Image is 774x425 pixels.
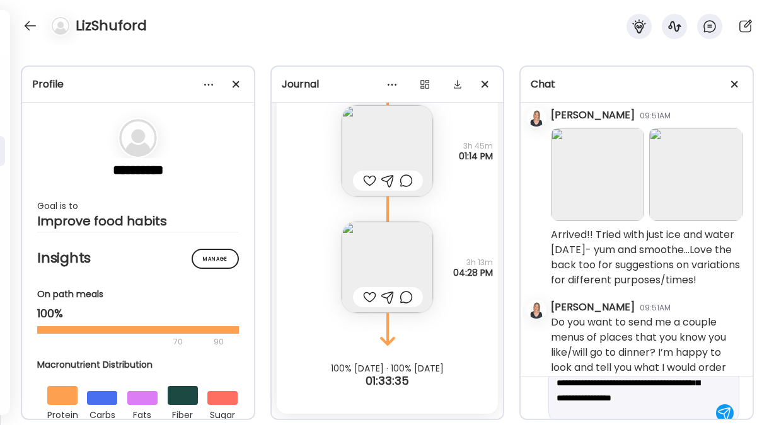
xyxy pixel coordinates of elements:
div: Manage [192,249,239,269]
div: sugar [207,405,238,422]
span: 04:28 PM [453,268,493,278]
img: images%2Fb4ckvHTGZGXnYlnA4XB42lPq5xF2%2F6BpuaMk4SsMmyXChCnxX%2FxrUTSRpToUoDsDqrVfil_240 [342,222,433,313]
img: avatars%2FRVeVBoY4G9O2578DitMsgSKHquL2 [528,301,545,319]
div: fiber [168,405,198,422]
div: [PERSON_NAME] [551,300,635,315]
span: 3h 13m [453,258,493,268]
div: Chat [531,77,742,92]
img: attachments%2Fconverations%2FtQUQjnXnIshFPY8AgPBN%2FW28EJ4cFcZ8C3DzokHS5 [551,128,644,221]
div: Goal is to [37,198,239,213]
div: Do you want to send me a couple menus of places that you know you like/will go to dinner? I’m hap... [551,315,742,390]
img: bg-avatar-default.svg [52,17,69,35]
img: images%2Fb4ckvHTGZGXnYlnA4XB42lPq5xF2%2F6Ex11CfLJZPEg9zJQyuU%2FdyZDufcZr4YdvN5q97Ee_240 [342,105,433,196]
h2: Insights [37,249,239,268]
img: avatars%2FRVeVBoY4G9O2578DitMsgSKHquL2 [528,109,545,127]
h4: LizShuford [76,16,147,36]
div: 100% [DATE] · 100% [DATE] [272,363,504,373]
div: 01:33:35 [272,373,504,388]
div: Improve food habits [37,213,239,229]
div: Macronutrient Distribution [37,358,248,371]
div: [PERSON_NAME] [551,108,635,123]
span: 01:14 PM [459,151,493,161]
div: fats [127,405,158,422]
div: On path meals [37,288,239,301]
div: carbs [87,405,117,422]
div: protein [47,405,78,422]
div: 09:51AM [640,110,671,122]
div: 90 [212,334,225,349]
div: 100% [37,306,239,321]
img: bg-avatar-default.svg [119,119,157,157]
div: Profile [32,77,244,92]
span: 3h 45m [459,141,493,151]
div: Arrived!! Tried with just ice and water [DATE]- yum and smoothe…Love the back too for suggestions... [551,227,742,288]
div: Journal [282,77,494,92]
div: 09:51AM [640,302,671,314]
img: attachments%2Fconverations%2FtQUQjnXnIshFPY8AgPBN%2FqLdcE52M13cNDyHjC6KT [649,128,742,221]
div: 70 [37,334,210,349]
